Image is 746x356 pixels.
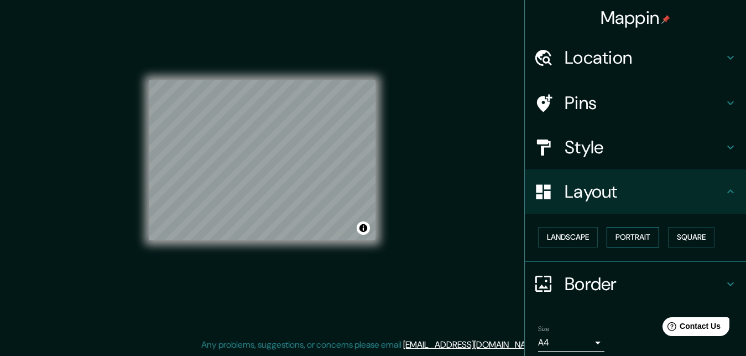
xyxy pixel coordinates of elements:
[538,334,604,352] div: A4
[565,273,724,295] h4: Border
[525,81,746,125] div: Pins
[565,136,724,158] h4: Style
[538,324,550,333] label: Size
[357,221,370,235] button: Toggle attribution
[668,227,714,247] button: Square
[403,339,540,350] a: [EMAIL_ADDRESS][DOMAIN_NAME]
[525,262,746,306] div: Border
[565,47,724,69] h4: Location
[565,180,724,203] h4: Layout
[661,15,670,24] img: pin-icon.png
[525,35,746,80] div: Location
[565,92,724,114] h4: Pins
[648,313,734,344] iframe: Help widget launcher
[525,125,746,169] div: Style
[201,338,541,352] p: Any problems, suggestions, or concerns please email .
[525,169,746,214] div: Layout
[601,7,671,29] h4: Mappin
[149,80,375,240] canvas: Map
[538,227,598,247] button: Landscape
[607,227,659,247] button: Portrait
